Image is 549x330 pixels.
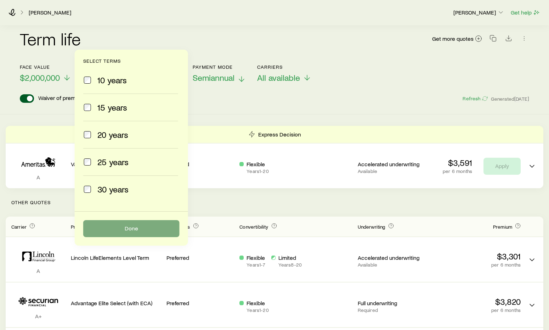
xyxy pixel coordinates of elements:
[358,300,425,307] p: Full underwriting
[166,161,234,168] p: Preferred
[20,64,71,70] p: Face value
[193,64,246,83] button: Payment ModeSemiannual
[71,300,161,307] p: Advantage Elite Select (with ECA)
[431,262,521,268] p: per 6 months
[358,161,425,168] p: Accelerated underwriting
[247,254,265,261] p: Flexible
[493,224,512,230] span: Premium
[247,307,268,313] p: Years 1 - 20
[166,300,234,307] p: Preferred
[257,64,311,83] button: CarriersAll available
[278,254,302,261] p: Limited
[258,131,301,138] p: Express Decision
[443,158,472,168] p: $3,591
[491,96,529,102] span: Generated
[278,262,302,268] p: Years 8 - 20
[11,313,65,320] p: A+
[11,267,65,274] p: A
[28,9,72,16] a: [PERSON_NAME]
[6,188,543,217] p: Other Quotes
[20,30,81,47] h2: Term life
[358,307,425,313] p: Required
[358,224,385,230] span: Underwriting
[20,73,60,83] span: $2,000,000
[431,251,521,261] p: $3,301
[432,36,474,41] span: Get more quotes
[453,9,504,16] p: [PERSON_NAME]
[97,75,127,85] span: 10 years
[514,96,529,102] span: [DATE]
[431,297,521,307] p: $3,820
[247,161,268,168] p: Flexible
[239,224,268,230] span: Convertibility
[453,9,505,17] button: [PERSON_NAME]
[431,307,521,313] p: per 6 months
[247,168,268,174] p: Years 1 - 20
[71,161,161,168] p: Value Plus Term
[20,64,71,83] button: Face value$2,000,000
[432,35,482,43] a: Get more quotes
[38,94,96,103] p: Waiver of premium rider
[462,95,488,102] button: Refresh
[257,64,311,70] p: Carriers
[358,168,425,174] p: Available
[504,36,514,43] a: Download CSV
[11,174,65,181] p: A
[193,73,234,83] span: Semiannual
[483,158,521,175] button: Apply
[443,168,472,174] p: per 6 months
[11,224,27,230] span: Carrier
[247,262,265,268] p: Years 1 - 7
[247,300,268,307] p: Flexible
[510,9,540,17] button: Get help
[71,254,161,261] p: Lincoln LifeElements Level Term
[193,64,246,70] p: Payment Mode
[358,262,425,268] p: Available
[166,254,234,261] p: Preferred
[166,224,190,230] span: Rate Class
[257,73,300,83] span: All available
[6,126,543,188] div: Term quotes
[71,224,88,230] span: Product
[358,254,425,261] p: Accelerated underwriting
